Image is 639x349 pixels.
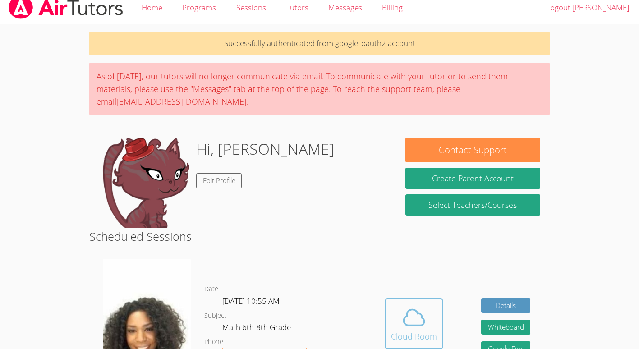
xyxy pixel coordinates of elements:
button: Create Parent Account [405,168,540,189]
a: Select Teachers/Courses [405,194,540,216]
h2: Scheduled Sessions [89,228,549,245]
dt: Date [204,284,218,295]
a: Edit Profile [196,173,242,188]
p: Successfully authenticated from google_oauth2 account [89,32,549,55]
div: Cloud Room [391,330,437,343]
a: Details [481,298,531,313]
button: Contact Support [405,138,540,162]
dt: Phone [204,336,223,348]
h1: Hi, [PERSON_NAME] [196,138,334,161]
dd: Math 6th-8th Grade [222,321,293,336]
div: As of [DATE], our tutors will no longer communicate via email. To communicate with your tutor or ... [89,63,549,115]
img: default.png [99,138,189,228]
dt: Subject [204,310,226,321]
button: Cloud Room [385,298,443,349]
span: [DATE] 10:55 AM [222,296,280,306]
button: Whiteboard [481,320,531,335]
span: Messages [328,2,362,13]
